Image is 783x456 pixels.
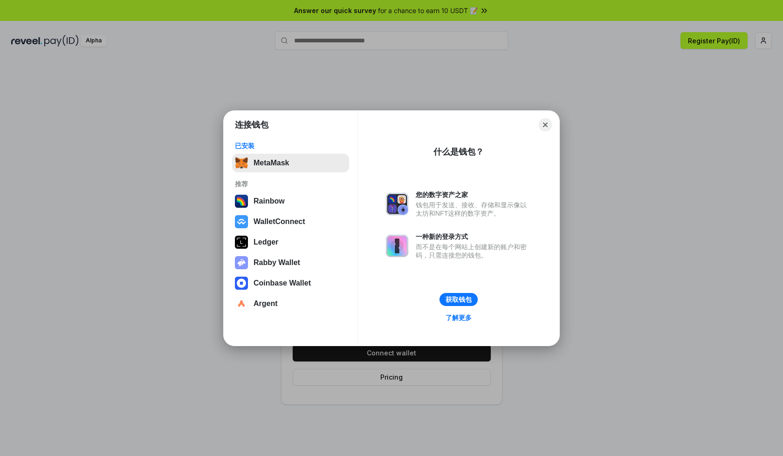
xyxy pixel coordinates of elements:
[386,235,408,257] img: svg+xml,%3Csvg%20xmlns%3D%22http%3A%2F%2Fwww.w3.org%2F2000%2Fsvg%22%20fill%3D%22none%22%20viewBox...
[235,142,346,150] div: 已安装
[254,279,311,287] div: Coinbase Wallet
[446,313,472,322] div: 了解更多
[232,294,349,313] button: Argent
[235,119,268,130] h1: 连接钱包
[232,233,349,252] button: Ledger
[440,312,477,324] a: 了解更多
[433,146,484,157] div: 什么是钱包？
[235,236,248,249] img: svg+xml,%3Csvg%20xmlns%3D%22http%3A%2F%2Fwww.w3.org%2F2000%2Fsvg%22%20width%3D%2228%22%20height%3...
[254,259,300,267] div: Rabby Wallet
[232,154,349,172] button: MetaMask
[235,256,248,269] img: svg+xml,%3Csvg%20xmlns%3D%22http%3A%2F%2Fwww.w3.org%2F2000%2Fsvg%22%20fill%3D%22none%22%20viewBox...
[254,197,285,205] div: Rainbow
[440,293,478,306] button: 获取钱包
[232,212,349,231] button: WalletConnect
[235,297,248,310] img: svg+xml,%3Csvg%20width%3D%2228%22%20height%3D%2228%22%20viewBox%3D%220%200%2028%2028%22%20fill%3D...
[416,201,531,218] div: 钱包用于发送、接收、存储和显示像以太坊和NFT这样的数字资产。
[232,192,349,211] button: Rainbow
[235,180,346,188] div: 推荐
[446,295,472,304] div: 获取钱包
[386,193,408,215] img: svg+xml,%3Csvg%20xmlns%3D%22http%3A%2F%2Fwww.w3.org%2F2000%2Fsvg%22%20fill%3D%22none%22%20viewBox...
[254,218,305,226] div: WalletConnect
[254,299,278,308] div: Argent
[254,238,278,246] div: Ledger
[232,253,349,272] button: Rabby Wallet
[235,277,248,290] img: svg+xml,%3Csvg%20width%3D%2228%22%20height%3D%2228%22%20viewBox%3D%220%200%2028%2028%22%20fill%3D...
[416,232,531,241] div: 一种新的登录方式
[416,243,531,259] div: 而不是在每个网站上创建新的账户和密码，只需连接您的钱包。
[235,157,248,170] img: svg+xml,%3Csvg%20fill%3D%22none%22%20height%3D%2233%22%20viewBox%3D%220%200%2035%2033%22%20width%...
[235,195,248,208] img: svg+xml,%3Csvg%20width%3D%22120%22%20height%3D%22120%22%20viewBox%3D%220%200%20120%20120%22%20fil...
[539,118,552,131] button: Close
[416,191,531,199] div: 您的数字资产之家
[254,159,289,167] div: MetaMask
[232,274,349,293] button: Coinbase Wallet
[235,215,248,228] img: svg+xml,%3Csvg%20width%3D%2228%22%20height%3D%2228%22%20viewBox%3D%220%200%2028%2028%22%20fill%3D...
